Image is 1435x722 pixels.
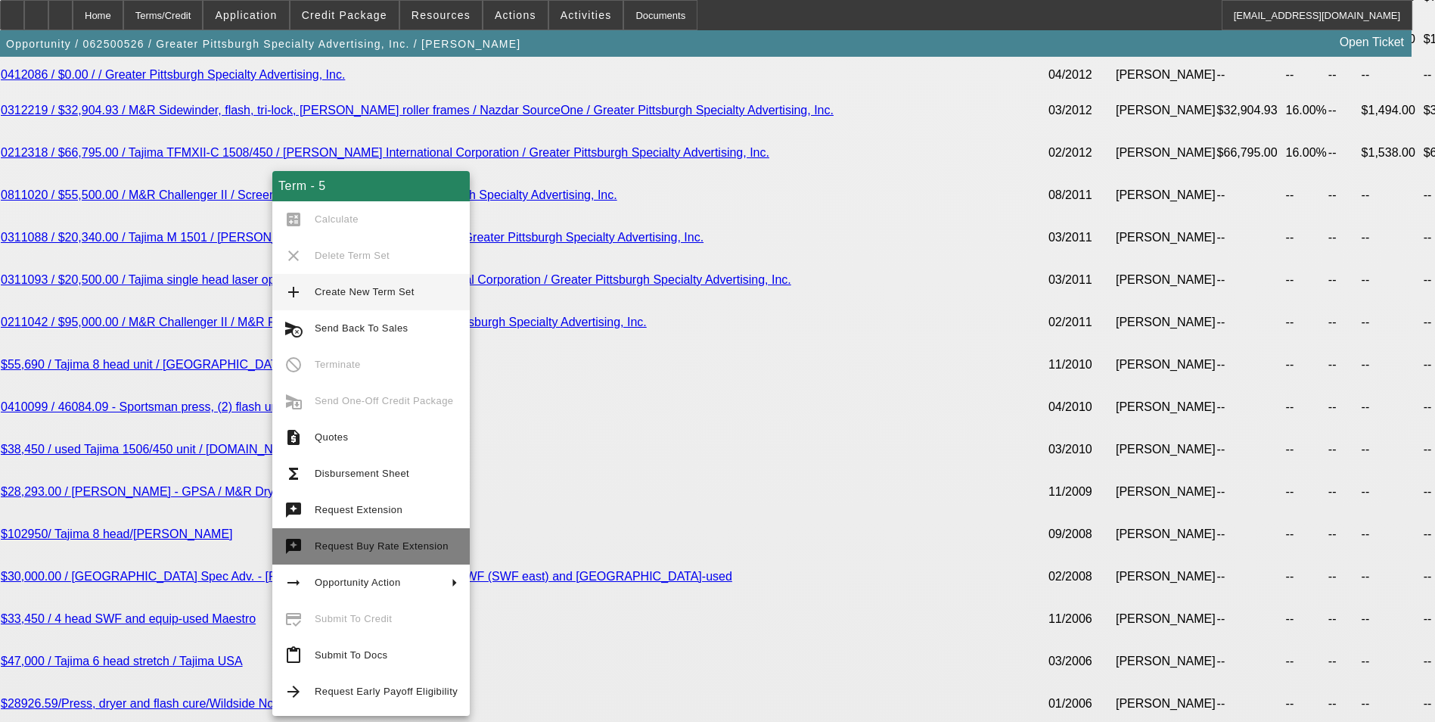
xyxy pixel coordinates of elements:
[272,171,470,201] div: Term - 5
[1285,132,1328,174] td: 16.00%
[1285,598,1328,640] td: --
[1048,344,1115,386] td: 11/2010
[284,465,303,483] mat-icon: functions
[1048,386,1115,428] td: 04/2010
[315,540,449,552] span: Request Buy Rate Extension
[1115,386,1216,428] td: [PERSON_NAME]
[1,400,457,413] a: 0410099 / 46084.09 - Sportsman press, (2) flash units. / [PERSON_NAME] at GPSA.
[1048,640,1115,683] td: 03/2006
[1115,89,1216,132] td: [PERSON_NAME]
[315,431,348,443] span: Quotes
[1048,598,1115,640] td: 11/2006
[1,612,256,625] a: $33,450 / 4 head SWF and equip-used Maestro
[1,104,834,117] a: 0312219 / $32,904.93 / M&R Sidewinder, flash, tri-lock, [PERSON_NAME] roller frames / Nazdar Sour...
[1361,89,1423,132] td: $1,494.00
[1285,640,1328,683] td: --
[1328,89,1361,132] td: --
[1048,471,1115,513] td: 11/2009
[1216,556,1285,598] td: --
[1328,61,1361,89] td: --
[1,316,647,328] a: 0211042 / $95,000.00 / M&R Challenger II / M&R Printing Equipment, Inc. / Greater Pittsburgh Spec...
[1,188,617,201] a: 0811020 / $55,500.00 / M&R Challenger II / Screenprinting Products / Greater Pittsburgh Specialty...
[1216,61,1285,89] td: --
[1328,640,1361,683] td: --
[1361,259,1423,301] td: --
[1328,471,1361,513] td: --
[1,443,303,456] a: $38,450 / used Tajima 1506/450 unit / [DOMAIN_NAME]
[1328,386,1361,428] td: --
[1216,301,1285,344] td: --
[1115,132,1216,174] td: [PERSON_NAME]
[1285,61,1328,89] td: --
[1,570,732,583] a: $30,000.00 / [GEOGRAPHIC_DATA] Spec Adv. - [PERSON_NAME] / New and Used SWF (SWF east) and [GEOGR...
[284,537,303,556] mat-icon: try
[284,683,303,701] mat-icon: arrow_forward
[1115,344,1216,386] td: [PERSON_NAME]
[1361,61,1423,89] td: --
[1361,598,1423,640] td: --
[1334,30,1410,55] a: Open Ticket
[1216,344,1285,386] td: --
[1115,174,1216,216] td: [PERSON_NAME]
[1048,174,1115,216] td: 08/2011
[284,574,303,592] mat-icon: arrow_right_alt
[1,231,704,244] a: 0311088 / $20,340.00 / Tajima M 1501 / [PERSON_NAME] International Corporation / Greater Pittsbur...
[1,697,339,710] a: $28926.59/Press, dryer and flash cure/Wildside North & Finpac
[1328,174,1361,216] td: --
[315,286,415,297] span: Create New Term Set
[315,322,408,334] span: Send Back To Sales
[6,38,520,50] span: Opportunity / 062500526 / Greater Pittsburgh Specialty Advertising, Inc. / [PERSON_NAME]
[1328,301,1361,344] td: --
[400,1,482,30] button: Resources
[1285,259,1328,301] td: --
[1285,556,1328,598] td: --
[1048,301,1115,344] td: 02/2011
[315,504,402,515] span: Request Extension
[290,1,399,30] button: Credit Package
[315,468,409,479] span: Disbursement Sheet
[302,9,387,21] span: Credit Package
[1361,216,1423,259] td: --
[1115,216,1216,259] td: [PERSON_NAME]
[215,9,277,21] span: Application
[284,501,303,519] mat-icon: try
[1,273,791,286] a: 0311093 / $20,500.00 / Tajima single head laser option / [PERSON_NAME] International Corporation ...
[1,527,233,540] a: $102950/ Tajima 8 head/[PERSON_NAME]
[1361,471,1423,513] td: --
[1285,471,1328,513] td: --
[1,485,405,498] a: $28,293.00 / [PERSON_NAME] - GPSA / M&R Dryer - Shopworks package
[1216,598,1285,640] td: --
[1048,556,1115,598] td: 02/2008
[561,9,612,21] span: Activities
[1361,132,1423,174] td: $1,538.00
[1328,513,1361,556] td: --
[1361,428,1423,471] td: --
[1216,174,1285,216] td: --
[1,655,243,668] a: $47,000 / Tajima 6 head stretch / Tajima USA
[1216,132,1285,174] td: $66,795.00
[284,319,303,338] mat-icon: cancel_schedule_send
[1115,556,1216,598] td: [PERSON_NAME]
[412,9,471,21] span: Resources
[1216,386,1285,428] td: --
[1328,216,1361,259] td: --
[1048,89,1115,132] td: 03/2012
[1285,428,1328,471] td: --
[1361,344,1423,386] td: --
[1285,89,1328,132] td: 16.00%
[1216,89,1285,132] td: $32,904.93
[1115,259,1216,301] td: [PERSON_NAME]
[1361,556,1423,598] td: --
[1,146,769,159] a: 0212318 / $66,795.00 / Tajima TFMXII-C 1508/450 / [PERSON_NAME] International Corporation / Great...
[1216,216,1285,259] td: --
[1328,556,1361,598] td: --
[1115,428,1216,471] td: [PERSON_NAME]
[1115,61,1216,89] td: [PERSON_NAME]
[1328,259,1361,301] td: --
[1,68,345,81] a: 0412086 / $0.00 / / Greater Pittsburgh Specialty Advertising, Inc.
[1285,513,1328,556] td: --
[1328,344,1361,386] td: --
[1328,598,1361,640] td: --
[315,649,387,661] span: Submit To Docs
[1048,259,1115,301] td: 03/2011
